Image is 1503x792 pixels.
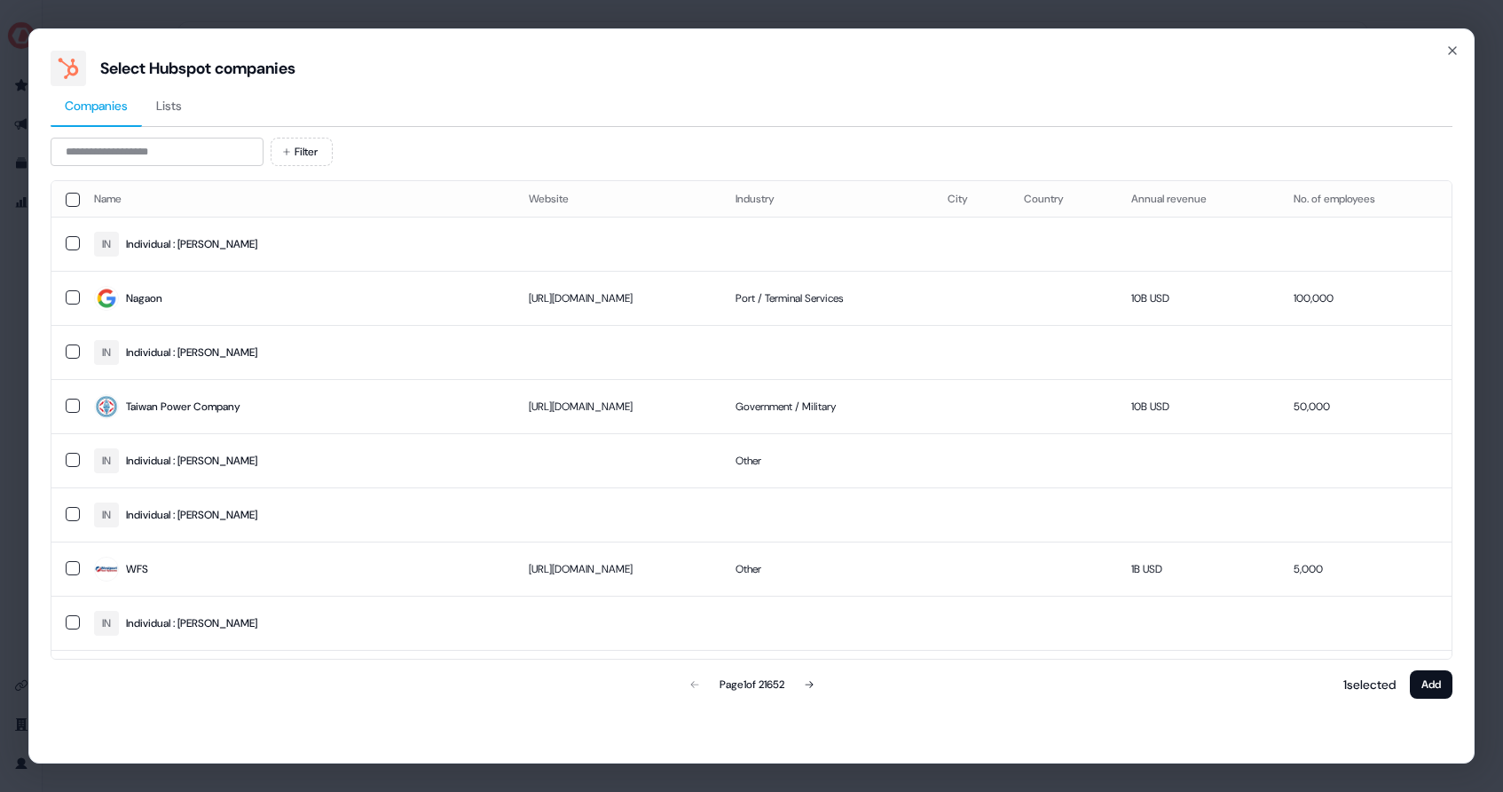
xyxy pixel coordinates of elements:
td: [URL][DOMAIN_NAME] [515,379,721,433]
td: 10B USD [1117,379,1279,433]
td: Port / Terminal Services [721,271,933,325]
td: Other [721,542,933,596]
td: 10B USD [1117,271,1279,325]
p: 1 selected [1336,676,1396,693]
div: WFS [126,560,148,578]
td: Other [721,433,933,487]
th: Annual revenue [1117,181,1279,217]
div: IN [102,506,111,524]
th: No. of employees [1279,181,1452,217]
div: Individual : [PERSON_NAME] [126,506,257,524]
div: Taiwan Power Company [126,398,240,416]
div: Nagaon [126,289,162,307]
div: Individual : [PERSON_NAME] [126,614,257,632]
div: IN [102,344,111,361]
div: IN [102,614,111,632]
td: 50,000 [1279,379,1452,433]
div: Select Hubspot companies [100,58,295,79]
td: [URL][DOMAIN_NAME] [515,542,721,596]
div: Individual : [PERSON_NAME] [126,344,257,361]
td: 100,000 [1279,271,1452,325]
div: Individual : [PERSON_NAME] [126,235,257,253]
td: 1B USD [1117,542,1279,596]
th: Website [515,181,721,217]
th: Industry [721,181,933,217]
div: Individual : [PERSON_NAME] [126,452,257,470]
button: Filter [271,138,333,166]
td: [URL][DOMAIN_NAME] [515,271,721,325]
button: Add [1410,670,1452,699]
th: City [933,181,1010,217]
td: 5,000 [1279,542,1452,596]
div: Page 1 of 21652 [720,676,784,693]
td: Government / Military [721,379,933,433]
th: Name [80,181,515,217]
div: IN [102,452,111,470]
th: Country [1010,181,1116,217]
span: Companies [65,97,128,115]
div: IN [102,235,111,253]
span: Lists [156,97,182,115]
